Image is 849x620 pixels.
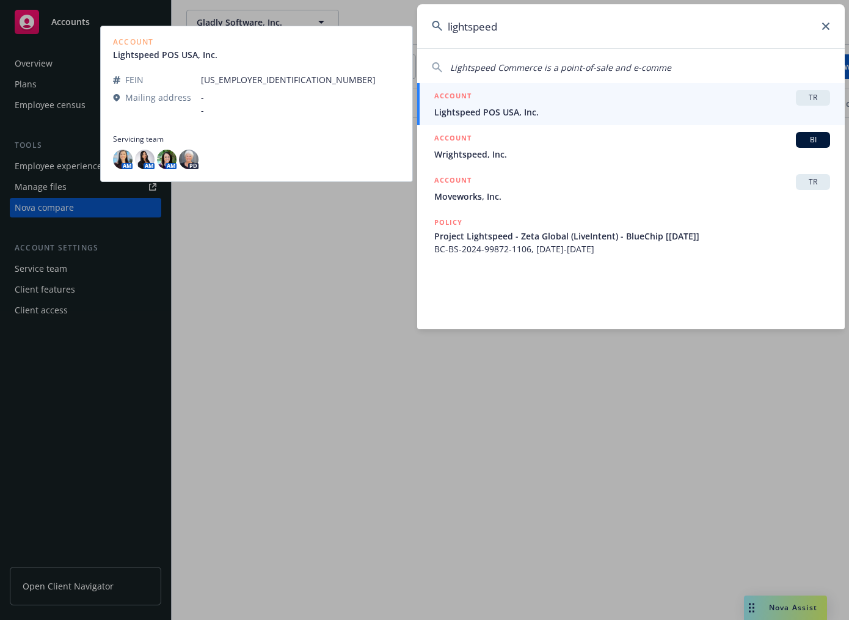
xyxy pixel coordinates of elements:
[434,106,830,119] span: Lightspeed POS USA, Inc.
[801,177,825,188] span: TR
[434,132,472,147] h5: ACCOUNT
[417,125,845,167] a: ACCOUNTBIWrightspeed, Inc.
[434,148,830,161] span: Wrightspeed, Inc.
[434,190,830,203] span: Moveworks, Inc.
[801,134,825,145] span: BI
[801,92,825,103] span: TR
[417,4,845,48] input: Search...
[434,243,830,255] span: BC-BS-2024-99872-1106, [DATE]-[DATE]
[450,62,671,73] span: Lightspeed Commerce is a point-of-sale and e-comme
[434,90,472,104] h5: ACCOUNT
[417,167,845,210] a: ACCOUNTTRMoveworks, Inc.
[417,83,845,125] a: ACCOUNTTRLightspeed POS USA, Inc.
[434,174,472,189] h5: ACCOUNT
[434,230,830,243] span: Project Lightspeed - Zeta Global (LiveIntent) - BlueChip [[DATE]]
[434,216,462,228] h5: POLICY
[417,210,845,262] a: POLICYProject Lightspeed - Zeta Global (LiveIntent) - BlueChip [[DATE]]BC-BS-2024-99872-1106, [DA...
